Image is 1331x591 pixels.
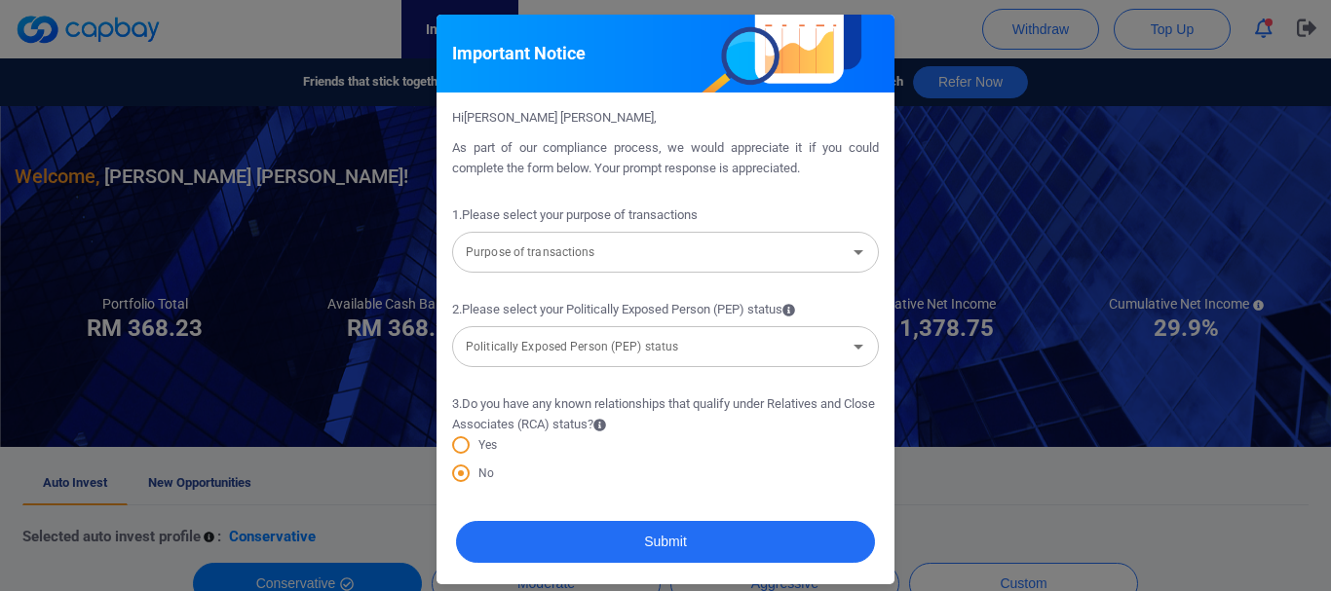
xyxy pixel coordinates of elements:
button: Submit [456,521,875,563]
button: Open [845,333,872,360]
h5: Important Notice [452,42,586,65]
span: 1 . Please select your purpose of transactions [452,205,698,226]
span: 2 . Please select your Politically Exposed Person (PEP) status [452,300,795,320]
button: Open [845,239,872,266]
p: Hi [PERSON_NAME] [PERSON_NAME] , [452,108,879,129]
span: No [470,464,494,482]
span: Yes [470,436,497,454]
p: As part of our compliance process, we would appreciate it if you could complete the form below. Y... [452,138,879,179]
span: 3 . Do you have any known relationships that qualify under Relatives and Close Associates (RCA) s... [452,394,879,435]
